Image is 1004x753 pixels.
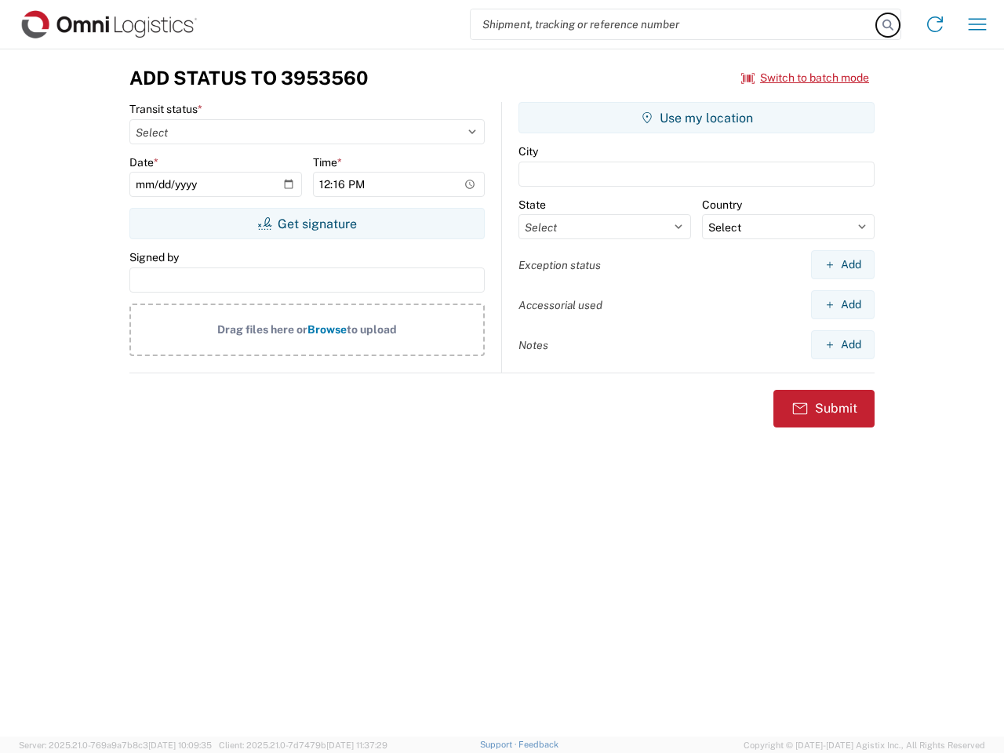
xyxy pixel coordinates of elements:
[811,290,875,319] button: Add
[773,390,875,427] button: Submit
[518,198,546,212] label: State
[129,102,202,116] label: Transit status
[307,323,347,336] span: Browse
[744,738,985,752] span: Copyright © [DATE]-[DATE] Agistix Inc., All Rights Reserved
[518,338,548,352] label: Notes
[219,740,387,750] span: Client: 2025.21.0-7d7479b
[518,258,601,272] label: Exception status
[741,65,869,91] button: Switch to batch mode
[148,740,212,750] span: [DATE] 10:09:35
[480,740,519,749] a: Support
[217,323,307,336] span: Drag files here or
[326,740,387,750] span: [DATE] 11:37:29
[129,208,485,239] button: Get signature
[811,250,875,279] button: Add
[129,155,158,169] label: Date
[518,298,602,312] label: Accessorial used
[702,198,742,212] label: Country
[518,144,538,158] label: City
[471,9,877,39] input: Shipment, tracking or reference number
[347,323,397,336] span: to upload
[129,67,368,89] h3: Add Status to 3953560
[313,155,342,169] label: Time
[811,330,875,359] button: Add
[129,250,179,264] label: Signed by
[518,740,558,749] a: Feedback
[19,740,212,750] span: Server: 2025.21.0-769a9a7b8c3
[518,102,875,133] button: Use my location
